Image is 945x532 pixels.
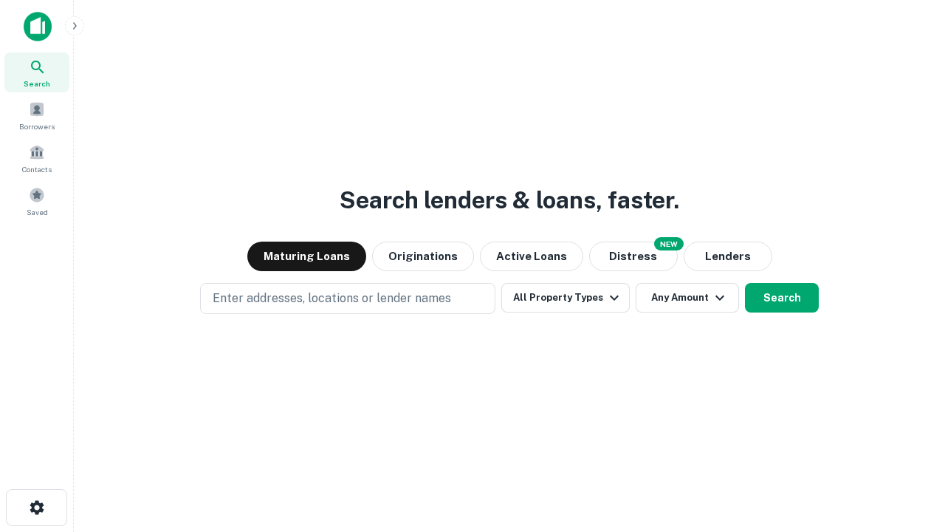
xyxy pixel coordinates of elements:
[745,283,819,313] button: Search
[4,95,69,135] a: Borrowers
[654,237,684,250] div: NEW
[213,290,451,307] p: Enter addresses, locations or lender names
[200,283,495,314] button: Enter addresses, locations or lender names
[27,206,48,218] span: Saved
[372,242,474,271] button: Originations
[4,52,69,92] a: Search
[22,163,52,175] span: Contacts
[501,283,630,313] button: All Property Types
[24,12,52,41] img: capitalize-icon.png
[684,242,772,271] button: Lenders
[636,283,739,313] button: Any Amount
[871,414,945,485] iframe: Chat Widget
[4,181,69,221] a: Saved
[24,78,50,89] span: Search
[589,242,678,271] button: Search distressed loans with lien and other non-mortgage details.
[247,242,366,271] button: Maturing Loans
[480,242,583,271] button: Active Loans
[19,120,55,132] span: Borrowers
[340,183,679,218] h3: Search lenders & loans, faster.
[4,138,69,178] a: Contacts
